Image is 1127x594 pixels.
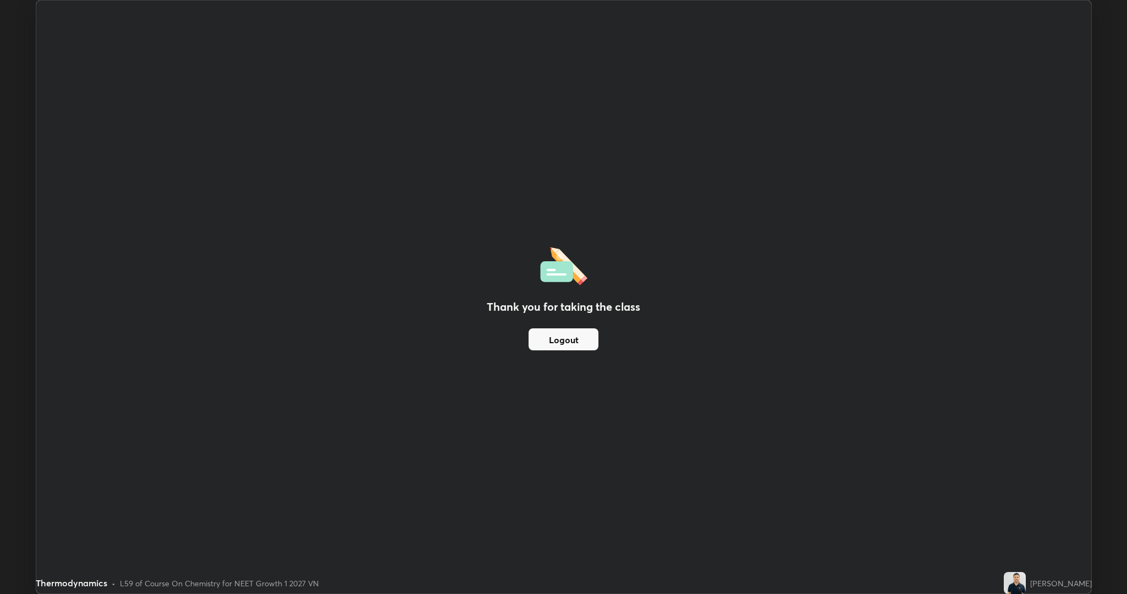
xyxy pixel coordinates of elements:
img: e927d30ab56544b1a8df2beb4b11d745.jpg [1004,572,1026,594]
div: L59 of Course On Chemistry for NEET Growth 1 2027 VN [120,577,319,589]
div: [PERSON_NAME] [1030,577,1092,589]
div: Thermodynamics [36,576,107,590]
img: offlineFeedback.1438e8b3.svg [540,244,587,285]
button: Logout [529,328,598,350]
h2: Thank you for taking the class [487,299,640,315]
div: • [112,577,116,589]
